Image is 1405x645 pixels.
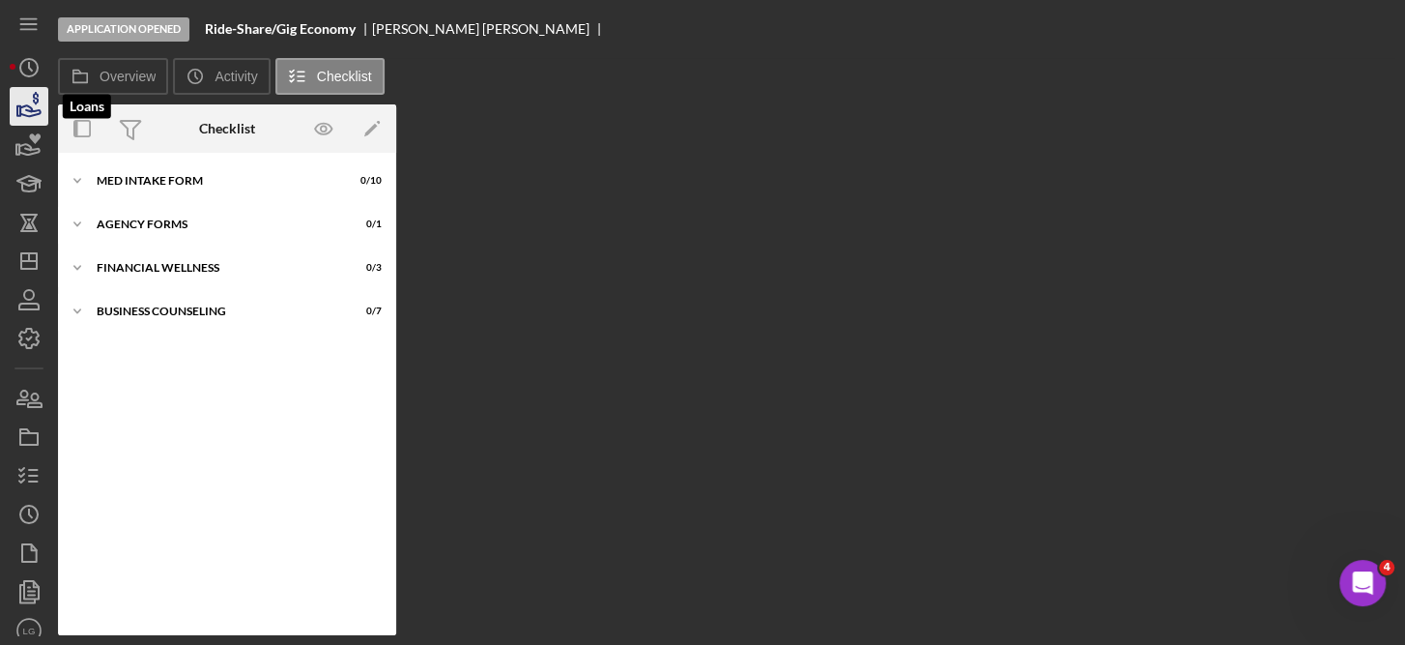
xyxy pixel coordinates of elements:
[199,121,255,136] div: Checklist
[347,262,382,274] div: 0 / 3
[347,306,382,317] div: 0 / 7
[347,219,382,230] div: 0 / 1
[58,17,189,42] div: Application Opened
[58,58,168,95] button: Overview
[23,626,36,636] text: LG
[173,58,270,95] button: Activity
[97,219,333,230] div: Agency Forms
[317,69,372,84] label: Checklist
[372,21,606,37] div: [PERSON_NAME] [PERSON_NAME]
[1379,560,1394,575] span: 4
[347,175,382,187] div: 0 / 10
[215,69,257,84] label: Activity
[97,175,333,187] div: MED Intake Form
[1339,560,1386,606] iframe: Intercom live chat
[97,262,333,274] div: Financial Wellness
[275,58,385,95] button: Checklist
[100,69,156,84] label: Overview
[97,306,333,317] div: Business Counseling
[205,21,356,37] b: Ride-Share/Gig Economy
